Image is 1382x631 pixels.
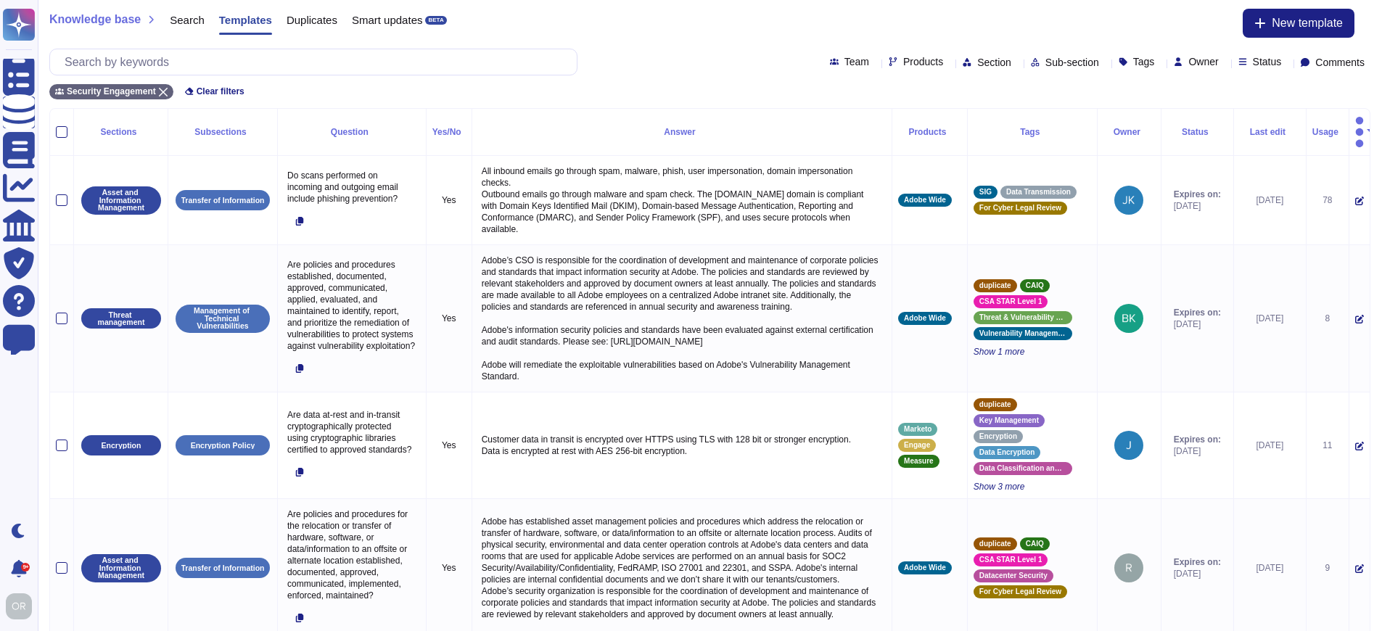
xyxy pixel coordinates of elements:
p: Transfer of Information [181,564,265,572]
span: Expires on: [1174,556,1221,568]
span: Clear filters [197,87,244,96]
div: [DATE] [1240,313,1300,324]
p: Threat management [86,311,156,326]
button: user [3,590,42,622]
div: [DATE] [1240,562,1300,574]
span: Marketo [904,426,931,433]
span: Expires on: [1174,189,1221,200]
span: Show 1 more [974,346,1091,358]
div: Sections [80,128,162,136]
span: Adobe Wide [904,564,946,572]
span: Status [1253,57,1282,67]
span: Data Transmission [1006,189,1071,196]
span: Comments [1315,57,1365,67]
div: Tags [974,128,1091,136]
img: user [6,593,32,619]
p: Are policies and procedures for the relocation or transfer of hardware, software, or data/informa... [284,505,420,605]
input: Search by keywords [57,49,577,75]
span: duplicate [979,282,1011,289]
span: Adobe Wide [904,197,946,204]
span: Knowledge base [49,14,141,25]
p: Encryption [102,442,141,450]
span: duplicate [979,540,1011,548]
span: Key Management [979,417,1039,424]
span: [DATE] [1174,200,1221,212]
div: Owner [1103,128,1155,136]
span: Adobe Wide [904,315,946,322]
span: Templates [219,15,272,25]
span: Threat & Vulnerability Management [979,314,1066,321]
div: Question [284,128,420,136]
p: Management of Technical Vulnerabilities [181,307,265,330]
p: Customer data in transit is encrypted over HTTPS using TLS with 128 bit or stronger encryption. D... [478,430,886,461]
span: Team [844,57,869,67]
span: Expires on: [1174,434,1221,445]
img: user [1114,553,1143,582]
p: Yes [432,194,466,206]
p: Yes [432,313,466,324]
p: Asset and Information Management [86,556,156,580]
span: [DATE] [1174,445,1221,457]
img: user [1114,186,1143,215]
span: Sub-section [1045,57,1099,67]
p: Encryption Policy [191,442,255,450]
span: For Cyber Legal Review [979,588,1061,595]
img: user [1114,304,1143,333]
p: Are data at-rest and in-transit cryptographically protected using cryptographic libraries certifi... [284,405,420,459]
span: Owner [1188,57,1218,67]
button: New template [1243,9,1354,38]
p: Asset and Information Management [86,189,156,212]
p: Do scans performed on incoming and outgoing email include phishing prevention? [284,166,420,208]
p: Yes [432,562,466,574]
span: Vulnerability Management [979,330,1066,337]
div: 9 [1312,562,1343,574]
img: user [1114,431,1143,460]
span: Smart updates [352,15,423,25]
span: Data Encryption [979,449,1035,456]
div: 8 [1312,313,1343,324]
div: Products [898,128,961,136]
span: Tags [1133,57,1155,67]
div: Status [1167,128,1227,136]
div: Subsections [174,128,271,136]
span: [DATE] [1174,568,1221,580]
div: Last edit [1240,128,1300,136]
span: CSA STAR Level 1 [979,556,1042,564]
span: Data Classification and Handling Standard [979,465,1066,472]
span: Search [170,15,205,25]
p: All inbound emails go through spam, malware, phish, user impersonation, domain impersonation chec... [478,162,886,239]
span: Engage [904,442,930,449]
div: 11 [1312,440,1343,451]
div: [DATE] [1240,440,1300,451]
span: duplicate [979,401,1011,408]
div: Usage [1312,128,1343,136]
span: Expires on: [1174,307,1221,318]
span: [DATE] [1174,318,1221,330]
p: Yes [432,440,466,451]
span: Duplicates [287,15,337,25]
span: Measure [904,458,934,465]
div: 78 [1312,194,1343,206]
p: Adobe has established asset management policies and procedures which address the relocation or tr... [478,512,886,624]
div: [DATE] [1240,194,1300,206]
div: 9+ [21,563,30,572]
p: Transfer of Information [181,197,265,205]
div: Yes/No [432,128,466,136]
span: Products [903,57,943,67]
span: For Cyber Legal Review [979,205,1061,212]
span: Section [977,57,1011,67]
span: Show 3 more [974,481,1091,492]
span: Security Engagement [67,87,156,96]
span: Encryption [979,433,1017,440]
span: CAIQ [1026,282,1044,289]
div: Answer [478,128,886,136]
span: SIG [979,189,992,196]
span: CAIQ [1026,540,1044,548]
div: BETA [425,16,446,25]
p: Adobe’s CSO is responsible for the coordination of development and maintenance of corporate polic... [478,251,886,386]
span: Datacenter Security [979,572,1048,580]
p: Are policies and procedures established, documented, approved, communicated, applied, evaluated, ... [284,255,420,355]
span: CSA STAR Level 1 [979,298,1042,305]
span: New template [1272,17,1343,29]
